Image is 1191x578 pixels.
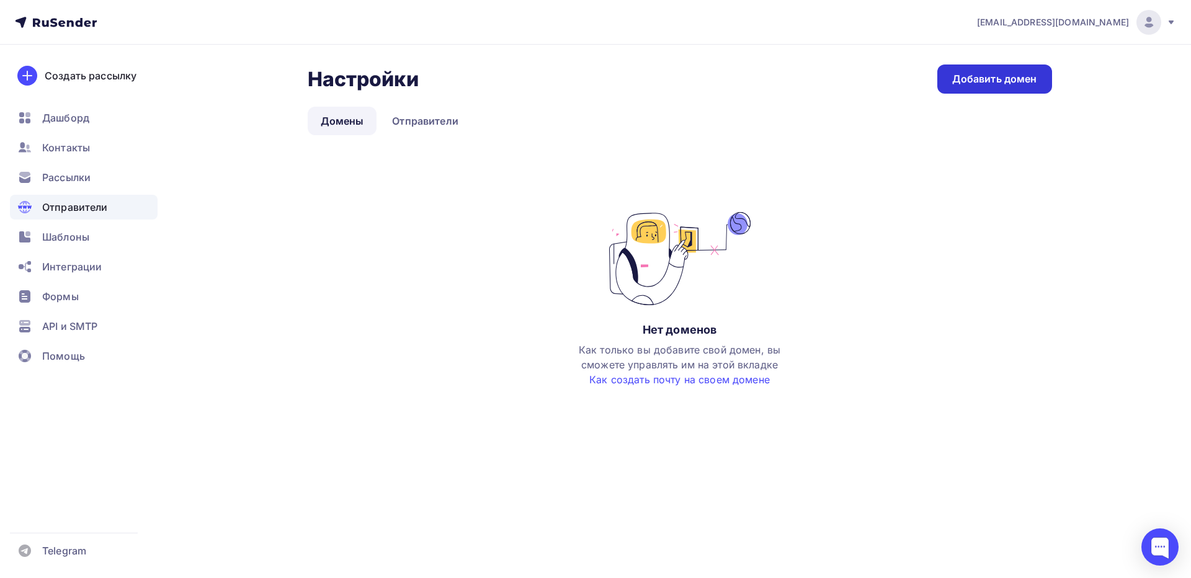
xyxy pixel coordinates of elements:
[42,349,85,363] span: Помощь
[10,195,158,220] a: Отправители
[42,543,86,558] span: Telegram
[42,259,102,274] span: Интеграции
[10,105,158,130] a: Дашборд
[42,319,97,334] span: API и SMTP
[42,200,108,215] span: Отправители
[589,373,770,386] a: Как создать почту на своем домене
[643,322,717,337] div: Нет доменов
[42,110,89,125] span: Дашборд
[977,16,1129,29] span: [EMAIL_ADDRESS][DOMAIN_NAME]
[10,165,158,190] a: Рассылки
[42,140,90,155] span: Контакты
[42,170,91,185] span: Рассылки
[379,107,471,135] a: Отправители
[10,284,158,309] a: Формы
[10,225,158,249] a: Шаблоны
[308,107,377,135] a: Домены
[977,10,1176,35] a: [EMAIL_ADDRESS][DOMAIN_NAME]
[42,229,89,244] span: Шаблоны
[45,68,136,83] div: Создать рассылку
[952,72,1037,86] div: Добавить домен
[42,289,79,304] span: Формы
[579,344,780,386] span: Как только вы добавите свой домен, вы сможете управлять им на этой вкладке
[308,67,419,92] h2: Настройки
[10,135,158,160] a: Контакты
